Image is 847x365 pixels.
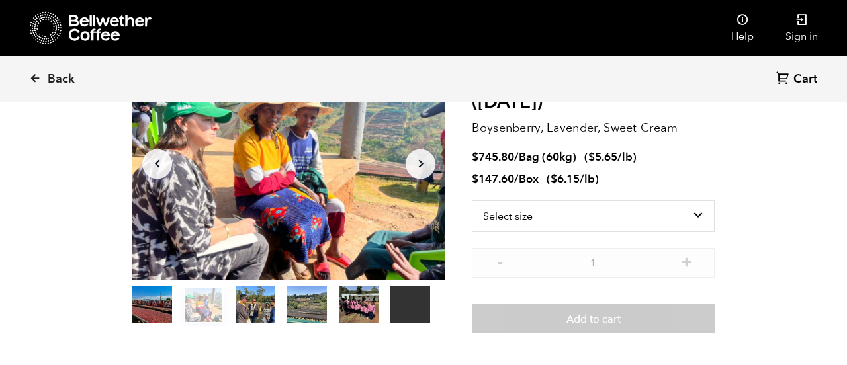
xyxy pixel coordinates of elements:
[472,69,715,114] h2: [PERSON_NAME] Natural ([DATE])
[472,149,514,165] bdi: 745.80
[472,171,514,186] bdi: 147.60
[519,171,539,186] span: Box
[514,149,519,165] span: /
[678,255,695,268] button: +
[514,171,519,186] span: /
[472,119,715,137] p: Boysenberry, Lavender, Sweet Cream
[588,149,617,165] bdi: 5.65
[472,304,715,334] button: Add to cart
[472,149,478,165] span: $
[793,71,817,87] span: Cart
[551,171,580,186] bdi: 6.15
[48,71,75,87] span: Back
[472,171,478,186] span: $
[519,149,576,165] span: Bag (60kg)
[390,286,430,323] video: Your browser does not support the video tag.
[492,255,508,268] button: -
[584,149,637,165] span: ( )
[776,71,821,89] a: Cart
[588,149,595,165] span: $
[547,171,599,186] span: ( )
[551,171,557,186] span: $
[617,149,633,165] span: /lb
[580,171,595,186] span: /lb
